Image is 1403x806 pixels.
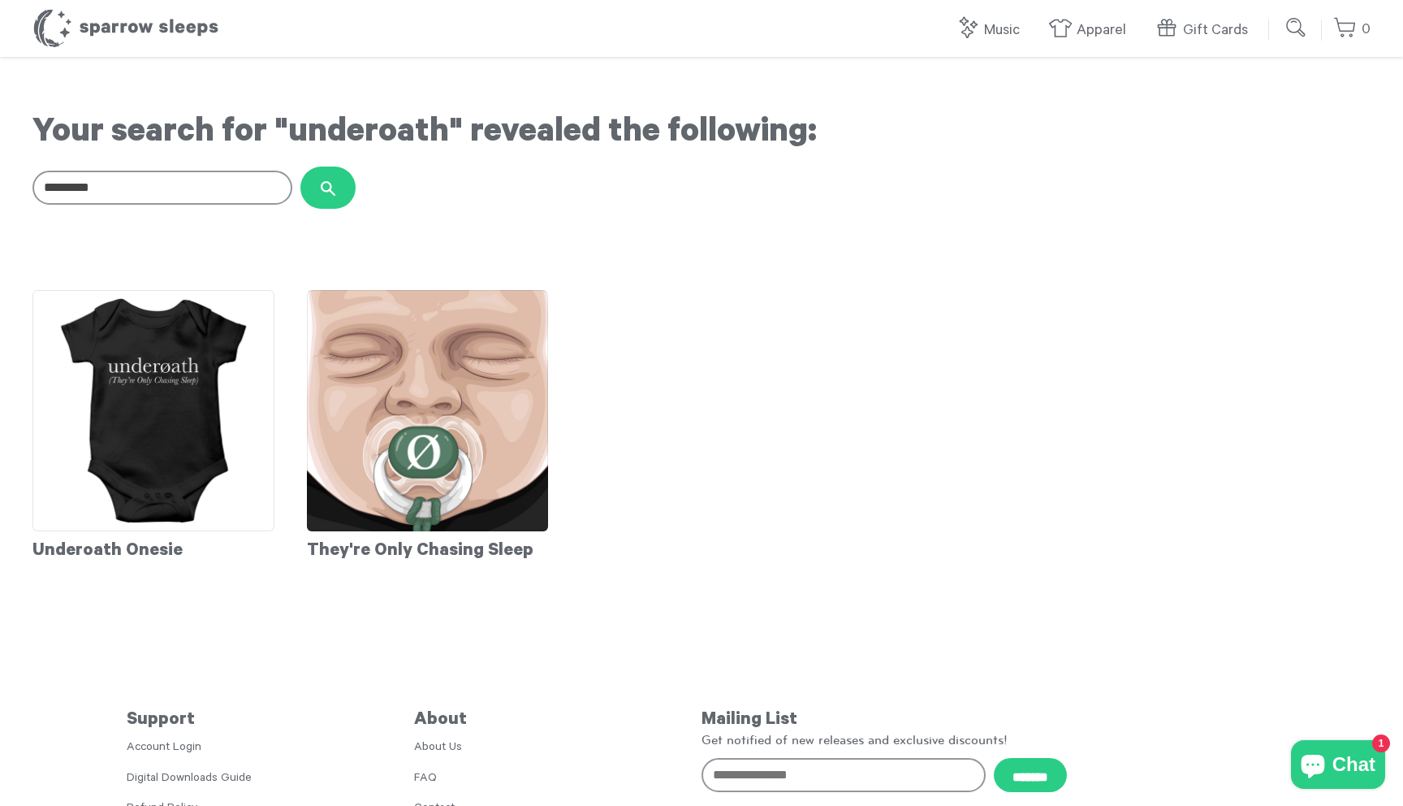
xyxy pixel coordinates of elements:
a: Gift Cards [1155,13,1256,48]
a: FAQ [414,773,437,786]
h5: About [414,710,701,731]
a: They're Only Chasing Sleep [307,290,549,565]
a: 0 [1333,12,1371,47]
h1: Your search for "underoath" revealed the following: [32,115,1371,155]
img: UnderoathOnesie_grande.png [32,290,274,532]
h5: Mailing List [701,710,1276,731]
a: Apparel [1048,13,1134,48]
p: Get notified of new releases and exclusive discounts! [701,731,1276,749]
inbox-online-store-chat: Shopify online store chat [1286,740,1390,793]
img: Underoath-They_reOnlyChasingSleep-Cover_grande.png [307,290,549,532]
input: Submit [1280,11,1313,44]
div: Underoath Onesie [32,531,274,564]
div: They're Only Chasing Sleep [307,531,549,564]
h1: Sparrow Sleeps [32,8,219,49]
a: Underoath Onesie [32,290,274,565]
h5: Support [127,710,414,731]
a: Music [956,13,1028,48]
a: About Us [414,742,462,755]
a: Account Login [127,742,201,755]
a: Digital Downloads Guide [127,773,252,786]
